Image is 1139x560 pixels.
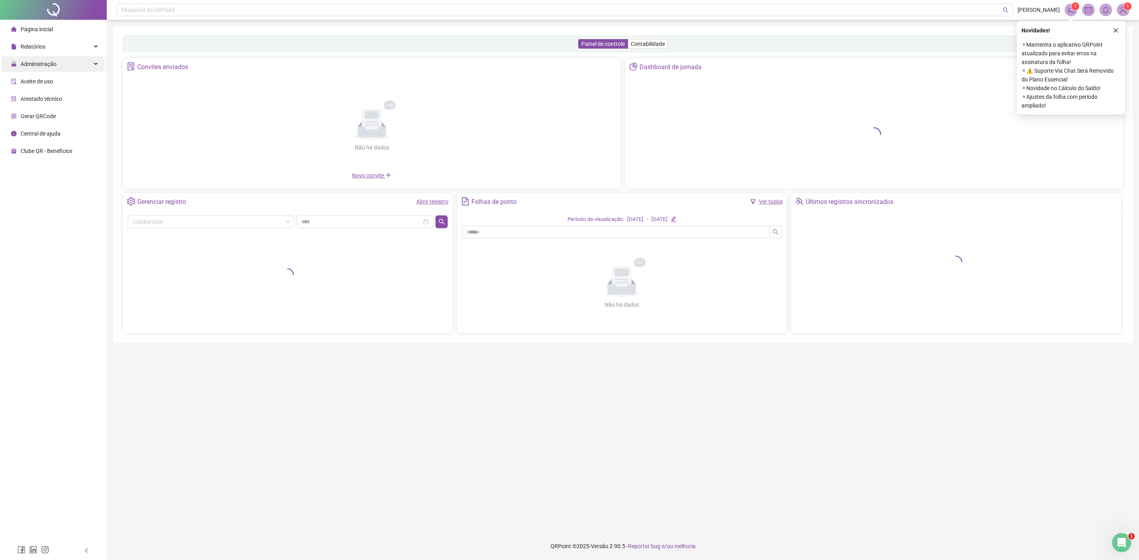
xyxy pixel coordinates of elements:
div: Período de visualização: [568,215,624,224]
span: loading [281,268,294,281]
span: Atestado técnico [21,96,62,102]
span: close [1113,28,1118,33]
iframe: Intercom live chat [1112,533,1131,552]
div: [DATE] [651,215,668,224]
span: search [439,219,445,225]
span: Administração [21,61,57,67]
span: ⚬ Ajustes da folha com período ampliado! [1022,92,1120,110]
span: 1 [1128,533,1135,539]
div: Dashboard de jornada [640,60,702,74]
span: notification [1067,6,1075,13]
div: Convites enviados [137,60,188,74]
span: left [84,548,89,553]
span: plus [385,172,392,178]
span: Página inicial [21,26,53,32]
span: search [772,229,779,235]
span: facebook [17,546,25,554]
span: Novidades ! [1022,26,1050,35]
span: mail [1085,6,1092,13]
div: Não há dados [585,300,658,309]
sup: 1 [1071,2,1079,10]
span: audit [11,79,17,84]
div: Folhas de ponto [471,195,517,209]
span: Gerar QRCode [21,113,56,119]
span: Contabilidade [631,41,665,47]
span: instagram [41,546,49,554]
span: ⚬ Mantenha o aplicativo QRPoint atualizado para evitar erros na assinatura da folha! [1022,40,1120,66]
span: qrcode [11,113,17,119]
span: Versão [591,543,608,549]
span: filter [750,199,756,204]
a: Abrir registro [416,198,448,205]
span: Aceite de uso [21,78,53,85]
span: lock [11,61,17,67]
sup: Atualize o seu contato no menu Meus Dados [1124,2,1131,10]
span: setting [127,197,135,206]
span: Painel de controle [581,41,625,47]
span: loading [867,127,881,141]
div: [DATE] [627,215,643,224]
span: [PERSON_NAME] [1018,6,1060,14]
span: search [1003,7,1008,13]
div: Últimos registros sincronizados [806,195,893,209]
span: loading [950,256,962,268]
span: file [11,44,17,49]
span: Novo convite [352,172,392,179]
div: - [647,215,648,224]
span: Clube QR - Beneficios [21,148,72,154]
span: pie-chart [629,62,638,71]
span: gift [11,148,17,154]
span: home [11,26,17,32]
span: Central de ajuda [21,130,61,137]
span: linkedin [29,546,37,554]
span: 1 [1074,4,1077,9]
a: Ver todos [759,198,783,205]
span: Relatórios [21,43,45,50]
span: 1 [1126,4,1129,9]
span: solution [11,96,17,102]
span: edit [671,216,676,221]
span: Reportar bug e/ou melhoria [628,543,696,549]
div: Não há dados [335,143,408,152]
span: info-circle [11,131,17,136]
span: file-text [461,197,469,206]
span: solution [127,62,135,71]
span: ⚬ ⚠️ Suporte Via Chat Será Removido do Plano Essencial [1022,66,1120,84]
div: Gerenciar registro [137,195,186,209]
img: 75896 [1117,4,1129,16]
footer: QRPoint © 2025 - 2.90.5 - [107,532,1139,560]
span: team [795,197,804,206]
span: bell [1102,6,1109,13]
span: ⚬ Novidade no Cálculo do Saldo! [1022,84,1120,92]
